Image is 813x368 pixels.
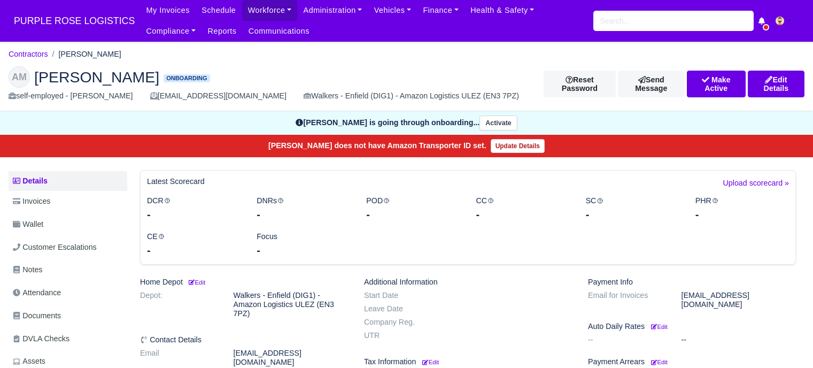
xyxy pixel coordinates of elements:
span: Documents [13,310,61,322]
div: - [147,207,241,222]
span: Customer Escalations [13,241,97,254]
h6: Payment Arrears [588,357,796,366]
a: Invoices [9,191,127,212]
a: Edit Details [748,71,804,97]
div: DCR [139,195,249,222]
a: Edit [187,278,205,286]
dt: UTR [356,331,450,340]
dt: -- [580,335,673,344]
div: - [257,207,350,222]
h6: Home Depot [140,278,348,287]
dt: Leave Date [356,304,450,313]
a: Edit [649,322,668,331]
span: Invoices [13,195,50,208]
dd: Walkers - Enfield (DIG1) - Amazon Logistics ULEZ (EN3 7PZ) [226,291,356,318]
a: PURPLE ROSE LOGISTICS [9,11,140,32]
dt: Company Reg. [356,318,450,327]
button: Make Active [687,71,746,97]
a: Documents [9,305,127,326]
dt: Depot: [132,291,226,318]
h6: Additional Information [364,278,572,287]
span: Onboarding [164,74,210,82]
div: [EMAIL_ADDRESS][DOMAIN_NAME] [150,90,287,102]
div: - [257,243,350,258]
div: - [366,207,460,222]
dd: [EMAIL_ADDRESS][DOMAIN_NAME] [673,291,804,309]
h6: Auto Daily Rates [588,322,796,331]
a: Edit [420,357,439,366]
dt: Start Date [356,291,450,300]
input: Search... [593,11,754,31]
span: Wallet [13,218,43,231]
div: - [476,207,569,222]
div: PHR [687,195,797,222]
div: AM [9,66,30,88]
span: Assets [13,355,45,367]
div: - [586,207,679,222]
dd: [EMAIL_ADDRESS][DOMAIN_NAME] [226,349,356,367]
span: Notes [13,264,42,276]
div: CC [468,195,577,222]
li: [PERSON_NAME] [48,48,121,60]
a: Customer Escalations [9,237,127,258]
div: DNRs [249,195,358,222]
div: SC [578,195,687,222]
div: - [147,243,241,258]
a: DVLA Checks [9,328,127,349]
div: Walkers - Enfield (DIG1) - Amazon Logistics ULEZ (EN3 7PZ) [304,90,519,102]
a: Attendance [9,282,127,303]
a: Contractors [9,50,48,58]
span: PURPLE ROSE LOGISTICS [9,10,140,32]
span: DVLA Checks [13,333,69,345]
a: Update Details [491,139,545,153]
div: Focus [249,231,358,258]
div: POD [358,195,468,222]
div: CE [139,231,249,258]
div: - [695,207,789,222]
a: Compliance [140,21,202,42]
h6: Contact Details [140,335,348,344]
a: Upload scorecard » [723,177,789,195]
h6: Tax Information [364,357,572,366]
a: Details [9,171,127,191]
dt: Email for Invoices [580,291,673,309]
iframe: Chat Widget [760,317,813,368]
small: Edit [187,279,205,286]
small: Edit [651,324,668,330]
a: Communications [243,21,316,42]
span: [PERSON_NAME] [34,70,159,85]
h6: Latest Scorecard [147,177,205,186]
span: Attendance [13,287,61,299]
dd: -- [673,335,804,344]
a: Wallet [9,214,127,235]
div: self-employed - [PERSON_NAME] [9,90,133,102]
a: Send Message [618,71,685,97]
a: Edit [649,357,668,366]
small: Edit [651,359,668,365]
div: Aminul Mohammad [1,58,812,111]
a: Notes [9,259,127,280]
a: Reports [202,21,242,42]
button: Activate [479,116,517,131]
dt: Email [132,349,226,367]
small: Edit [422,359,439,365]
h6: Payment Info [588,278,796,287]
button: Reset Password [544,71,616,97]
